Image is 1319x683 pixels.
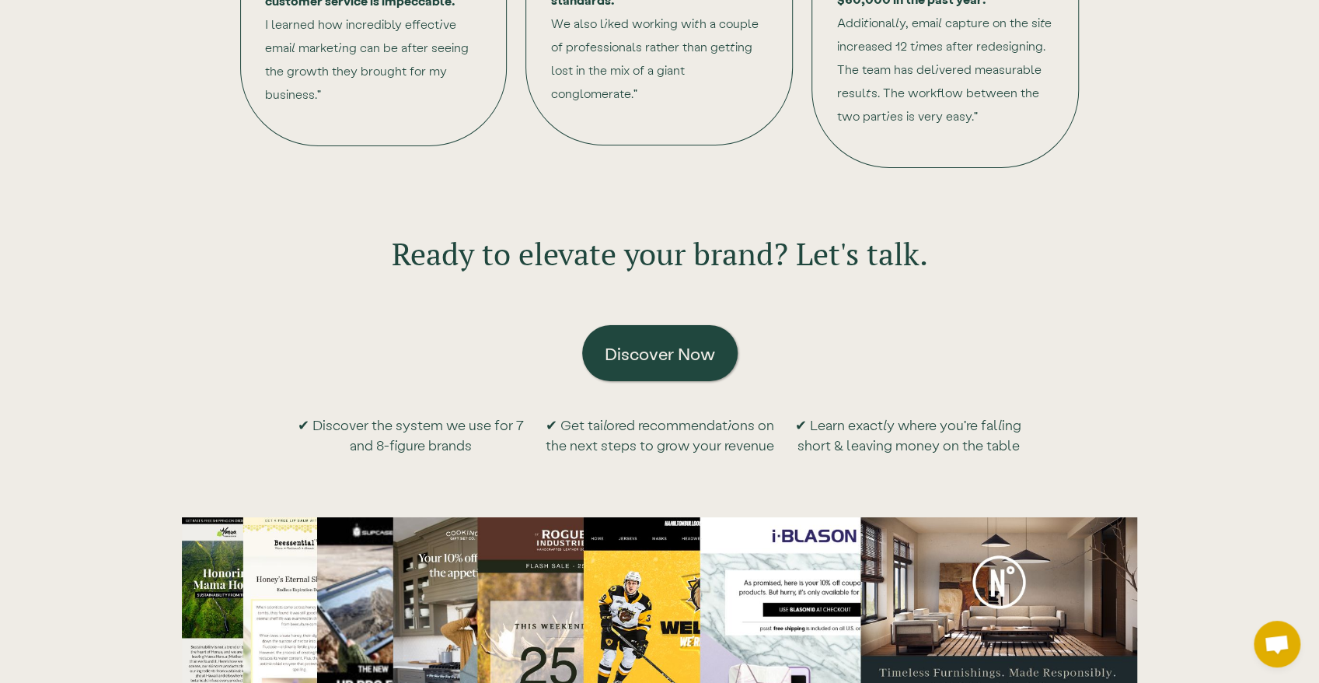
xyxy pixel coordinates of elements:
[295,415,528,455] div: ✔ Discover the system we use for 7 and 8-figure brands
[791,415,1024,455] div: ✔ Learn exactly where you're falling short & leaving money on the table
[1254,621,1300,667] div: Open chat
[392,232,928,275] h2: Ready to elevate your brand? Let's talk.
[543,415,776,455] div: ✔ Get tailored recommendations on the next steps to grow your revenue
[582,325,738,381] a: Discover Now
